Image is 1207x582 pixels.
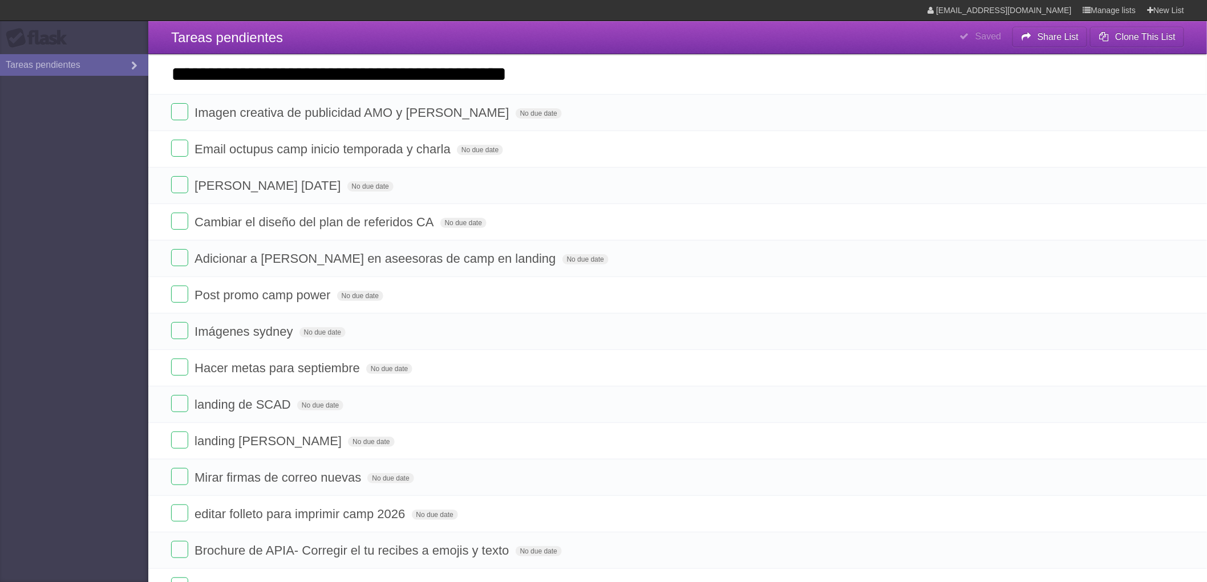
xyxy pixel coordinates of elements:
[171,504,188,522] label: Done
[171,359,188,376] label: Done
[1090,27,1184,47] button: Clone This List
[195,507,408,521] span: editar folleto para imprimir camp 2026
[195,251,558,266] span: Adicionar a [PERSON_NAME] en aseesoras de camp en landing
[195,178,343,193] span: [PERSON_NAME] [DATE]
[171,140,188,157] label: Done
[367,473,414,483] span: No due date
[195,361,363,375] span: Hacer metas para septiembre
[195,434,345,448] span: landing [PERSON_NAME]
[171,176,188,193] label: Done
[562,254,609,264] span: No due date
[516,546,562,556] span: No due date
[171,249,188,266] label: Done
[171,468,188,485] label: Done
[195,397,294,412] span: landing de SCAD
[299,327,346,337] span: No due date
[195,215,436,229] span: Cambiar el diseño del plan de referidos CA
[171,541,188,558] label: Done
[171,286,188,303] label: Done
[195,288,333,302] span: Post promo camp power
[171,103,188,120] label: Done
[195,105,512,120] span: Imagen creativa de publicidad AMO y [PERSON_NAME]
[457,145,503,155] span: No due date
[516,108,562,119] span: No due date
[1012,27,1088,47] button: Share List
[171,30,283,45] span: Tareas pendientes
[337,291,383,301] span: No due date
[1038,32,1079,42] b: Share List
[195,543,512,557] span: Brochure de APIA- Corregir el tu recibes a emojis y texto
[195,324,295,339] span: Imágenes sydney
[6,28,74,48] div: Flask
[297,400,343,410] span: No due date
[975,31,1001,41] b: Saved
[440,218,487,228] span: No due date
[347,181,394,192] span: No due date
[1115,32,1176,42] b: Clone This List
[195,470,364,485] span: Mirar firmas de correo nuevas
[412,510,458,520] span: No due date
[348,437,394,447] span: No due date
[171,432,188,449] label: Done
[171,213,188,230] label: Done
[366,364,412,374] span: No due date
[195,142,453,156] span: Email octupus camp inicio temporada y charla
[171,322,188,339] label: Done
[171,395,188,412] label: Done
